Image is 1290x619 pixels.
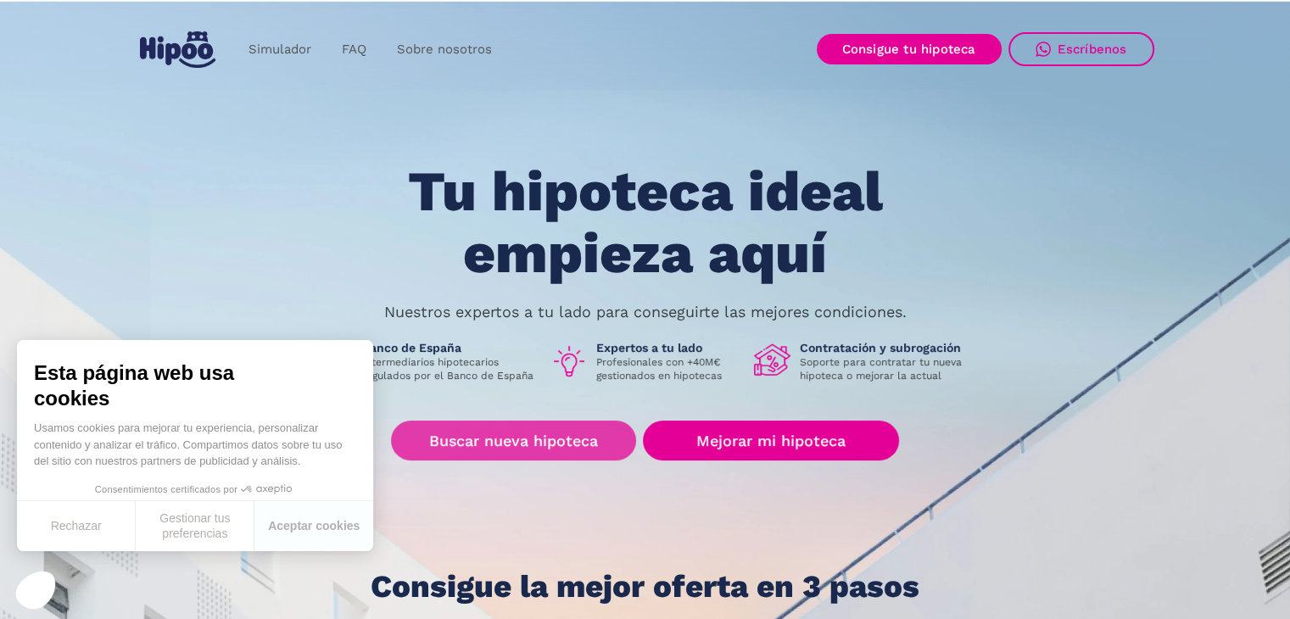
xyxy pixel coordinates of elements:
[362,355,537,382] p: Intermediarios hipotecarios regulados por el Banco de España
[596,355,740,382] p: Profesionales con +40M€ gestionados en hipotecas
[817,34,1002,64] a: Consigue tu hipoteca
[1008,32,1154,66] a: Escríbenos
[391,421,636,460] a: Buscar nueva hipoteca
[384,305,907,319] p: Nuestros expertos a tu lado para conseguirte las mejores condiciones.
[323,161,966,284] h1: Tu hipoteca ideal empieza aquí
[382,33,507,66] a: Sobre nosotros
[800,340,974,355] h1: Contratación y subrogación
[371,570,919,604] h1: Consigue la mejor oferta en 3 pasos
[643,421,898,460] a: Mejorar mi hipoteca
[1058,42,1127,57] div: Escríbenos
[596,340,740,355] h1: Expertos a tu lado
[800,355,974,382] p: Soporte para contratar tu nueva hipoteca o mejorar la actual
[327,33,382,66] a: FAQ
[362,340,537,355] h1: Banco de España
[137,25,220,75] a: home
[233,33,327,66] a: Simulador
